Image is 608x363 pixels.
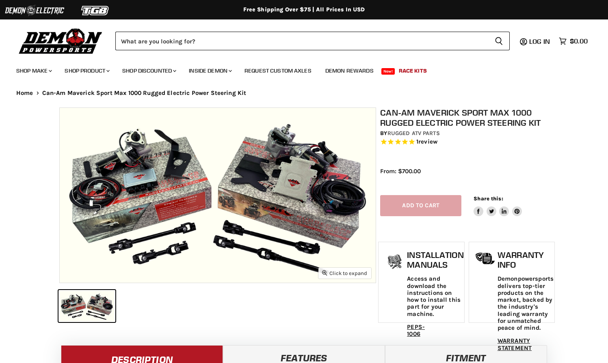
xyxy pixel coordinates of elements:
a: Home [16,90,33,97]
a: Demon Rewards [319,62,380,79]
form: Product [115,32,510,50]
span: $0.00 [570,37,588,45]
h1: Can-Am Maverick Sport Max 1000 Rugged Electric Power Steering Kit [380,107,553,128]
p: Demonpowersports delivers top-tier products on the market, backed by the industry's leading warra... [498,275,554,331]
img: warranty-icon.png [475,252,495,265]
button: IMAGE thumbnail [58,290,115,322]
a: Race Kits [393,62,433,79]
img: IMAGE [60,108,375,283]
a: PEPS-1006 [407,323,425,337]
aside: Share this: [474,195,522,217]
img: Demon Powersports [16,26,105,55]
a: WARRANTY STATEMENT [498,337,532,351]
a: Rugged ATV Parts [387,130,440,137]
span: From: $700.00 [380,168,421,175]
span: New! [381,68,395,75]
ul: Main menu [10,59,586,79]
div: by [380,129,553,138]
button: Search [488,32,510,50]
span: Share this: [474,195,503,202]
a: Shop Product [58,62,115,79]
input: Search [115,32,488,50]
img: install_manual-icon.png [385,252,405,273]
h1: Installation Manuals [407,250,463,269]
span: Can-Am Maverick Sport Max 1000 Rugged Electric Power Steering Kit [42,90,247,97]
a: Inside Demon [183,62,237,79]
span: Log in [529,37,550,45]
h1: Warranty Info [498,250,554,269]
p: Access and download the instructions on how to install this part for your machine. [407,275,463,318]
a: Shop Discounted [116,62,181,79]
span: 1 reviews [416,138,437,146]
img: Demon Electric Logo 2 [4,3,65,18]
a: Shop Make [10,62,57,79]
span: Rated 5.0 out of 5 stars 1 reviews [380,138,553,146]
button: Click to expand [318,268,371,279]
a: $0.00 [555,35,592,47]
a: Log in [526,38,555,45]
img: TGB Logo 2 [65,3,126,18]
span: Click to expand [322,270,367,276]
a: Request Custom Axles [238,62,318,79]
span: review [418,138,437,146]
